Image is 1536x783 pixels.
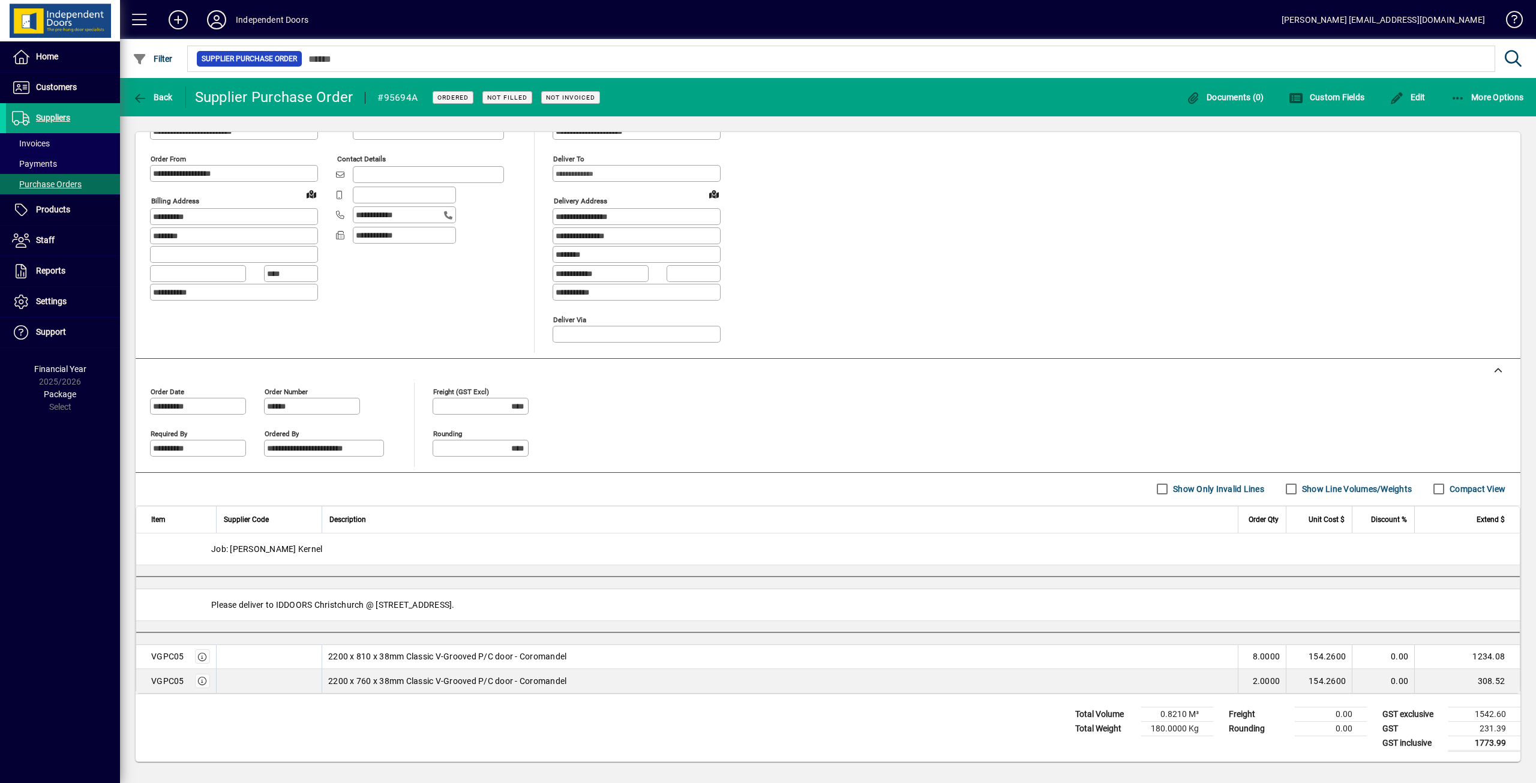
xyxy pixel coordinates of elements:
[329,513,366,526] span: Description
[1371,513,1407,526] span: Discount %
[12,179,82,189] span: Purchase Orders
[34,364,86,374] span: Financial Year
[1295,707,1367,721] td: 0.00
[6,195,120,225] a: Products
[1286,645,1352,669] td: 154.2600
[1223,721,1295,736] td: Rounding
[1309,513,1345,526] span: Unit Cost $
[236,10,308,29] div: Independent Doors
[12,159,57,169] span: Payments
[302,184,321,203] a: View on map
[36,82,77,92] span: Customers
[1286,669,1352,693] td: 154.2600
[1069,707,1141,721] td: Total Volume
[136,533,1520,565] div: Job: [PERSON_NAME] Kernel
[133,54,173,64] span: Filter
[1183,86,1267,108] button: Documents (0)
[224,513,269,526] span: Supplier Code
[328,650,566,662] span: 2200 x 810 x 38mm Classic V-Grooved P/C door - Coromandel
[36,113,70,122] span: Suppliers
[6,256,120,286] a: Reports
[437,94,469,101] span: Ordered
[6,287,120,317] a: Settings
[1497,2,1521,41] a: Knowledge Base
[130,48,176,70] button: Filter
[151,387,184,395] mat-label: Order date
[553,315,586,323] mat-label: Deliver via
[151,155,186,163] mat-label: Order from
[6,226,120,256] a: Staff
[1448,86,1527,108] button: More Options
[136,589,1520,620] div: Please deliver to IDDOORS Christchurch @ [STREET_ADDRESS].
[6,174,120,194] a: Purchase Orders
[120,86,186,108] app-page-header-button: Back
[1186,92,1264,102] span: Documents (0)
[553,155,584,163] mat-label: Deliver To
[1390,92,1426,102] span: Edit
[12,139,50,148] span: Invoices
[1238,669,1286,693] td: 2.0000
[1477,513,1505,526] span: Extend $
[36,296,67,306] span: Settings
[1282,10,1485,29] div: [PERSON_NAME] [EMAIL_ADDRESS][DOMAIN_NAME]
[6,154,120,174] a: Payments
[44,389,76,399] span: Package
[36,235,55,245] span: Staff
[6,133,120,154] a: Invoices
[1376,721,1448,736] td: GST
[1171,483,1264,495] label: Show Only Invalid Lines
[1223,707,1295,721] td: Freight
[6,42,120,72] a: Home
[433,387,489,395] mat-label: Freight (GST excl)
[704,184,724,203] a: View on map
[133,92,173,102] span: Back
[151,675,184,687] div: VGPC05
[202,53,297,65] span: Supplier Purchase Order
[1448,736,1520,751] td: 1773.99
[377,88,418,107] div: #95694A
[1289,92,1364,102] span: Custom Fields
[1300,483,1412,495] label: Show Line Volumes/Weights
[6,73,120,103] a: Customers
[36,52,58,61] span: Home
[130,86,176,108] button: Back
[195,88,353,107] div: Supplier Purchase Order
[265,429,299,437] mat-label: Ordered by
[265,387,308,395] mat-label: Order number
[1352,669,1414,693] td: 0.00
[1295,721,1367,736] td: 0.00
[487,94,527,101] span: Not Filled
[197,9,236,31] button: Profile
[1451,92,1524,102] span: More Options
[36,327,66,337] span: Support
[1387,86,1429,108] button: Edit
[1069,721,1141,736] td: Total Weight
[1286,86,1367,108] button: Custom Fields
[151,513,166,526] span: Item
[36,205,70,214] span: Products
[1414,669,1520,693] td: 308.52
[1376,736,1448,751] td: GST inclusive
[328,675,566,687] span: 2200 x 760 x 38mm Classic V-Grooved P/C door - Coromandel
[151,650,184,662] div: VGPC05
[1249,513,1279,526] span: Order Qty
[1376,707,1448,721] td: GST exclusive
[1448,707,1520,721] td: 1542.60
[36,266,65,275] span: Reports
[546,94,595,101] span: Not Invoiced
[433,429,462,437] mat-label: Rounding
[1238,645,1286,669] td: 8.0000
[1447,483,1505,495] label: Compact View
[1414,645,1520,669] td: 1234.08
[6,317,120,347] a: Support
[1352,645,1414,669] td: 0.00
[151,429,187,437] mat-label: Required by
[1141,721,1213,736] td: 180.0000 Kg
[159,9,197,31] button: Add
[1448,721,1520,736] td: 231.39
[1141,707,1213,721] td: 0.8210 M³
